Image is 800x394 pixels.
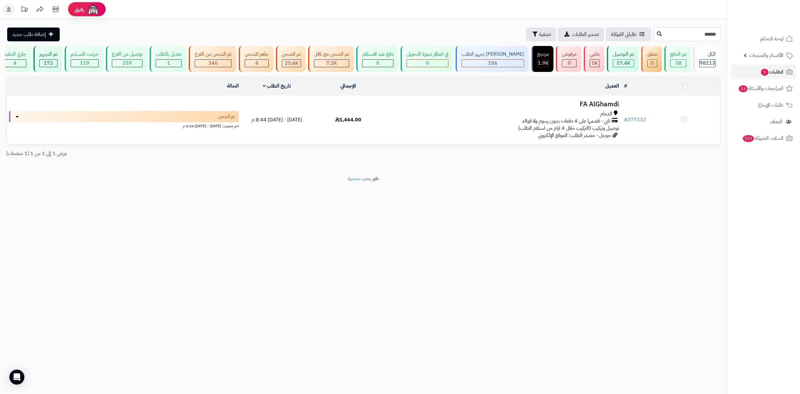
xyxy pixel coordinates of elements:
[572,31,599,38] span: تصدير الطلبات
[187,46,237,72] a: تم الشحن من الفرع 340
[386,101,619,108] h3: FA AlGhamdi
[44,59,53,67] span: 172
[605,82,619,90] a: العميل
[218,114,235,120] span: تم الشحن
[647,60,657,67] div: 0
[122,59,132,67] span: 259
[761,69,768,76] span: 3
[426,59,429,67] span: 0
[624,116,646,124] a: #377332
[731,114,796,129] a: العملاء
[692,46,722,72] a: الكل98113
[105,46,148,72] a: توصيل من الفرع 259
[647,51,657,58] div: معلق
[3,51,26,58] div: جاري التنفيذ
[156,60,181,67] div: 1
[539,31,551,38] span: تصفية
[606,46,640,72] a: تم التوصيل 57.4K
[314,51,349,58] div: تم الشحن مع ناقل
[376,59,379,67] span: 0
[195,60,231,67] div: 340
[663,46,692,72] a: تم الدفع 58
[275,46,307,72] a: تم الشحن 25.6K
[39,51,57,58] div: تم التجهيز
[526,28,556,41] button: تصفية
[4,60,26,67] div: 4
[562,60,576,67] div: 0
[80,59,89,67] span: 119
[613,51,634,58] div: تم التوصيل
[71,60,98,67] div: 119
[156,51,182,58] div: تعديل بالطلب
[208,59,218,67] span: 340
[195,51,232,58] div: تم الشحن من الفرع
[699,51,716,58] div: الكل
[613,60,634,67] div: 57354
[362,60,393,67] div: 0
[488,59,497,67] span: 106
[112,51,142,58] div: توصيل من الفرع
[758,101,783,109] span: طلبات الإرجاع
[348,175,359,182] a: متجرة
[606,28,651,41] a: طلباتي المُوكلة
[558,28,604,41] a: تصدير الطلبات
[770,117,782,126] span: العملاء
[590,60,599,67] div: 5029
[227,82,239,90] a: الحالة
[148,46,187,72] a: تعديل بالطلب 1
[71,51,99,58] div: خرجت للتسليم
[739,85,747,92] span: 13
[407,51,448,58] div: في انتظار صورة التحويل
[2,150,363,157] div: عرض 1 إلى 1 من 1 (1 صفحات)
[731,31,796,46] a: لوحة التحكم
[592,59,598,67] span: 5K
[32,46,63,72] a: تم التجهيز 172
[282,60,301,67] div: 25574
[285,59,298,67] span: 25.6K
[640,46,663,72] a: معلق 0
[760,68,783,76] span: الطلبات
[326,59,337,67] span: 7.2K
[611,31,637,38] span: طلباتي المُوكلة
[700,59,715,67] span: 98113
[568,59,571,67] span: 0
[537,60,548,67] div: 1871
[17,3,32,17] a: تحديثات المنصة
[13,59,17,67] span: 4
[87,3,99,16] img: ai-face.png
[731,98,796,113] a: طلبات الإرجاع
[617,59,630,67] span: 57.4K
[555,46,582,72] a: مرفوض 0
[731,64,796,79] a: الطلبات3
[12,31,46,38] span: إضافة طلب جديد
[362,51,393,58] div: دفع عند الاستلام
[355,46,399,72] a: دفع عند الاستلام 0
[600,110,612,118] span: الدمام
[454,46,530,72] a: [PERSON_NAME] تجهيز الطلب 106
[522,118,610,125] span: تابي - قسّمها على 4 دفعات بدون رسوم ولا فوائد
[538,132,611,139] span: جوجل - مصدر الطلب: الموقع الإلكتروني
[340,82,356,90] a: الإجمالي
[7,28,60,41] a: إضافة طلب جديد
[74,6,84,13] span: رفيق
[314,60,349,67] div: 7222
[530,46,555,72] a: مرتجع 1.9K
[651,59,654,67] span: 0
[562,51,577,58] div: مرفوض
[245,51,269,58] div: جاهز للشحن
[624,82,627,90] a: #
[407,60,448,67] div: 0
[675,59,682,67] span: 58
[255,59,258,67] span: 4
[462,60,524,67] div: 106
[167,59,170,67] span: 1
[670,51,686,58] div: تم الدفع
[742,134,783,143] span: السلات المتروكة
[245,60,268,67] div: 4
[252,116,302,124] span: [DATE] - [DATE] 8:44 م
[731,131,796,146] a: السلات المتروكة510
[738,84,783,93] span: المراجعات والأسئلة
[582,46,606,72] a: ملغي 5K
[282,51,301,58] div: تم الشحن
[749,51,783,60] span: الأقسام والمنتجات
